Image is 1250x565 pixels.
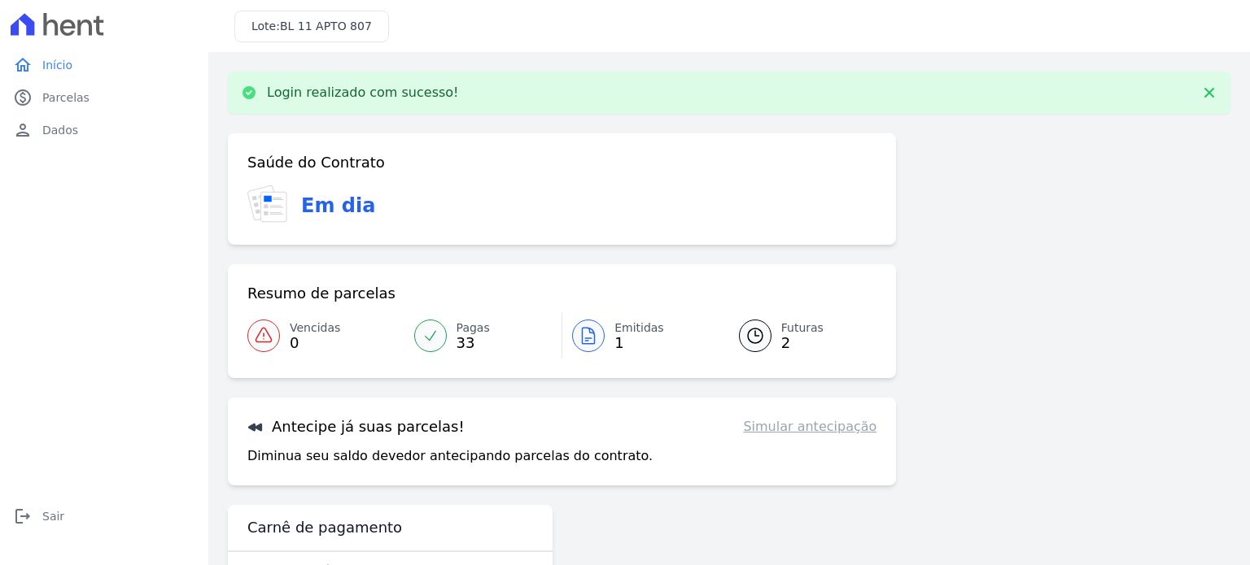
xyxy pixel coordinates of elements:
[781,319,824,337] span: Futuras
[614,337,664,350] span: 1
[42,57,72,73] span: Início
[743,417,876,437] a: Simular antecipação
[42,122,78,138] span: Dados
[13,55,33,75] i: home
[719,313,877,359] a: Futuras 2
[290,319,340,337] span: Vencidas
[781,337,824,350] span: 2
[301,191,375,220] h3: Em dia
[247,284,396,303] h3: Resumo de parcelas
[13,120,33,140] i: person
[247,417,465,437] h3: Antecipe já suas parcelas!
[7,500,202,532] a: logoutSair
[247,313,404,359] a: Vencidas 0
[562,313,719,359] a: Emitidas 1
[7,49,202,81] a: homeInício
[13,88,33,107] i: paid
[457,319,490,337] span: Pagas
[247,518,402,537] h3: Carnê de pagamento
[404,313,562,359] a: Pagas 33
[7,81,202,114] a: paidParcelas
[7,114,202,146] a: personDados
[290,337,340,350] span: 0
[42,89,90,106] span: Parcelas
[251,18,372,35] h3: Lote:
[247,153,385,172] h3: Saúde do Contrato
[247,446,653,466] p: Diminua seu saldo devedor antecipando parcelas do contrato.
[457,337,490,350] span: 33
[42,508,64,524] span: Sair
[280,20,372,33] span: BL 11 APTO 807
[267,85,459,101] p: Login realizado com sucesso!
[13,506,33,526] i: logout
[614,319,664,337] span: Emitidas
